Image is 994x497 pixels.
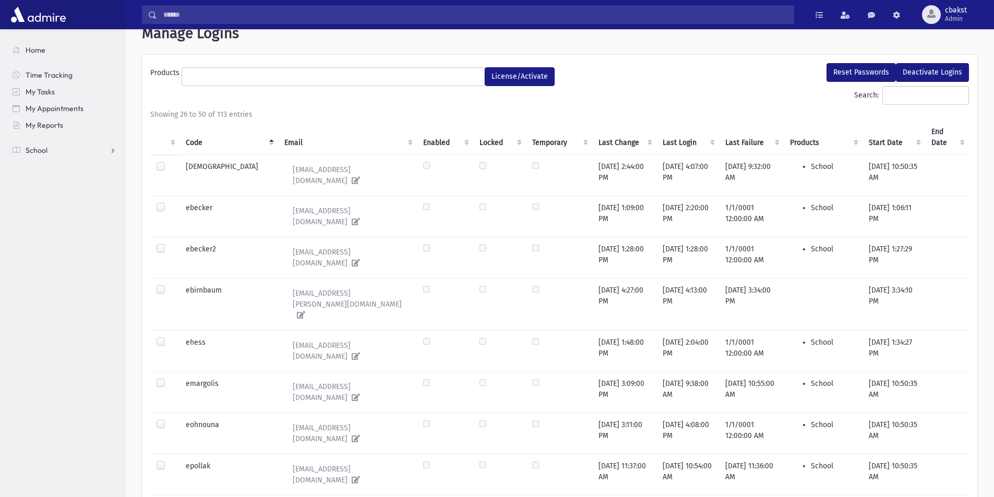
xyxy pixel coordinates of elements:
[26,120,63,130] span: My Reports
[26,87,55,96] span: My Tasks
[863,371,925,413] td: [DATE] 10:50:35 AM
[179,120,279,155] th: Code : activate to sort column descending
[719,330,784,371] td: 1/1/0001 12:00:00 AM
[719,196,784,237] td: 1/1/0001 12:00:00 AM
[179,330,279,371] td: ehess
[278,120,416,155] th: Email : activate to sort column ascending
[863,278,925,330] td: [DATE] 3:34:10 PM
[284,460,410,489] a: [EMAIL_ADDRESS][DOMAIN_NAME]
[284,161,410,189] a: [EMAIL_ADDRESS][DOMAIN_NAME]
[656,237,720,278] td: [DATE] 1:28:00 PM
[656,120,720,155] th: Last Login : activate to sort column ascending
[656,330,720,371] td: [DATE] 2:04:00 PM
[179,237,279,278] td: ebecker2
[811,244,856,254] li: School
[945,6,967,15] span: cbakst
[863,120,925,155] th: Start Date : activate to sort column ascending
[863,413,925,454] td: [DATE] 10:50:35 AM
[863,237,925,278] td: [DATE] 1:27:29 PM
[150,109,969,120] div: Showing 26 to 50 of 113 entries
[179,278,279,330] td: ebirnbaum
[473,120,526,155] th: Locked : activate to sort column ascending
[656,278,720,330] td: [DATE] 4:13:00 PM
[592,371,656,413] td: [DATE] 3:09:00 PM
[656,454,720,495] td: [DATE] 10:54:00 AM
[811,337,856,348] li: School
[284,378,410,406] a: [EMAIL_ADDRESS][DOMAIN_NAME]
[592,330,656,371] td: [DATE] 1:48:00 PM
[179,454,279,495] td: epollak
[719,154,784,196] td: [DATE] 9:32:00 AM
[811,202,856,213] li: School
[4,117,125,134] a: My Reports
[592,413,656,454] td: [DATE] 3:11:00 PM
[284,337,410,365] a: [EMAIL_ADDRESS][DOMAIN_NAME]
[863,196,925,237] td: [DATE] 1:06:11 PM
[4,67,125,83] a: Time Tracking
[656,154,720,196] td: [DATE] 4:07:00 PM
[811,378,856,389] li: School
[179,196,279,237] td: ebecker
[863,454,925,495] td: [DATE] 10:50:35 AM
[656,196,720,237] td: [DATE] 2:20:00 PM
[592,196,656,237] td: [DATE] 1:09:00 PM
[719,237,784,278] td: 1/1/0001 12:00:00 AM
[26,45,45,55] span: Home
[827,63,896,82] button: Reset Passwords
[179,413,279,454] td: eohnouna
[284,285,410,324] a: [EMAIL_ADDRESS][PERSON_NAME][DOMAIN_NAME]
[284,202,410,231] a: [EMAIL_ADDRESS][DOMAIN_NAME]
[896,63,969,82] button: Deactivate Logins
[4,100,125,117] a: My Appointments
[811,419,856,430] li: School
[284,419,410,447] a: [EMAIL_ADDRESS][DOMAIN_NAME]
[26,146,47,155] span: School
[854,86,969,105] label: Search:
[811,161,856,172] li: School
[4,42,125,58] a: Home
[485,67,555,86] button: License/Activate
[417,120,473,155] th: Enabled : activate to sort column ascending
[150,120,179,155] th: : activate to sort column ascending
[179,154,279,196] td: [DEMOGRAPHIC_DATA]
[863,154,925,196] td: [DATE] 10:50:35 AM
[4,83,125,100] a: My Tasks
[784,120,863,155] th: Products : activate to sort column ascending
[925,120,969,155] th: End Date : activate to sort column ascending
[26,70,73,80] span: Time Tracking
[945,15,967,23] span: Admin
[8,4,68,25] img: AdmirePro
[719,454,784,495] td: [DATE] 11:36:00 AM
[719,413,784,454] td: 1/1/0001 12:00:00 AM
[26,104,83,113] span: My Appointments
[719,120,784,155] th: Last Failure : activate to sort column ascending
[592,120,656,155] th: Last Change : activate to sort column ascending
[526,120,592,155] th: Temporary : activate to sort column ascending
[656,413,720,454] td: [DATE] 4:08:00 PM
[150,67,182,82] label: Products
[592,278,656,330] td: [DATE] 4:27:00 PM
[811,460,856,471] li: School
[4,142,125,159] a: School
[142,25,977,42] h1: Manage Logins
[592,154,656,196] td: [DATE] 2:44:00 PM
[179,371,279,413] td: emargolis
[157,5,794,24] input: Search
[656,371,720,413] td: [DATE] 9:38:00 AM
[882,86,969,105] input: Search:
[719,371,784,413] td: [DATE] 10:55:00 AM
[284,244,410,272] a: [EMAIL_ADDRESS][DOMAIN_NAME]
[592,237,656,278] td: [DATE] 1:28:00 PM
[719,278,784,330] td: [DATE] 3:34:00 PM
[592,454,656,495] td: [DATE] 11:37:00 AM
[863,330,925,371] td: [DATE] 1:34:27 PM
